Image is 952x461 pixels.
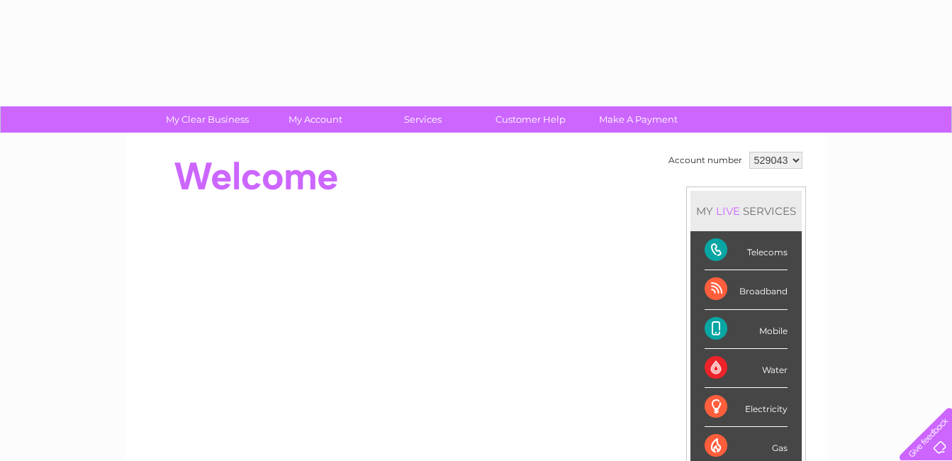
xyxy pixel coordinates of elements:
a: Services [364,106,481,133]
a: Customer Help [472,106,589,133]
a: My Clear Business [149,106,266,133]
div: Broadband [705,270,788,309]
div: Electricity [705,388,788,427]
div: Telecoms [705,231,788,270]
div: LIVE [713,204,743,218]
div: Mobile [705,310,788,349]
a: Make A Payment [580,106,697,133]
div: Water [705,349,788,388]
td: Account number [665,148,746,172]
a: My Account [257,106,374,133]
div: MY SERVICES [690,191,802,231]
